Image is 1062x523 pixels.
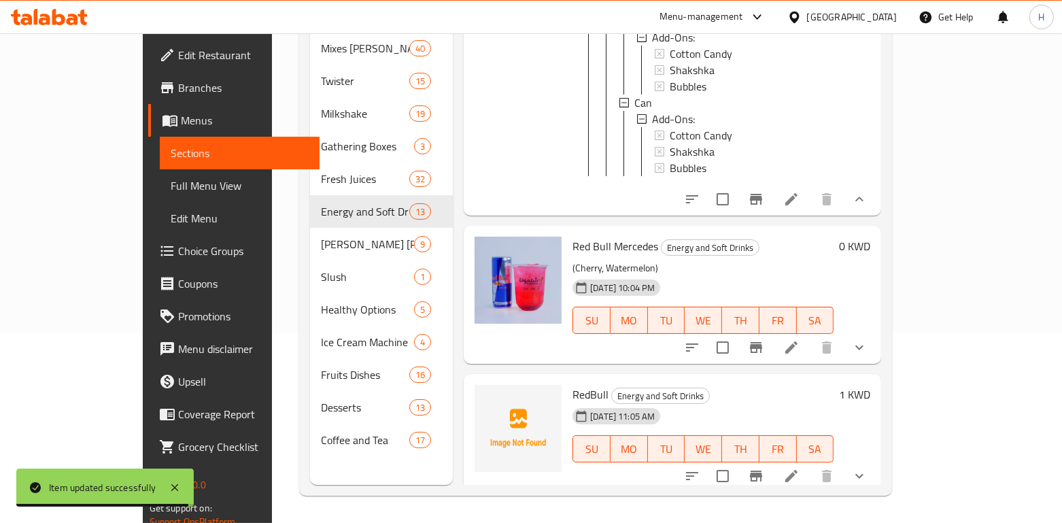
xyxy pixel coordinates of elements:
button: SA [797,435,834,462]
div: Slush1 [310,260,453,293]
button: delete [810,331,843,364]
a: Coupons [148,267,320,300]
button: delete [810,183,843,216]
div: items [409,432,431,448]
div: items [414,269,431,285]
div: Energy and Soft Drinks13 [310,195,453,228]
span: 17 [410,434,430,447]
h6: 1 KWD [839,385,870,404]
div: items [409,105,431,122]
a: Promotions [148,300,320,333]
button: TU [648,435,685,462]
button: MO [611,307,648,334]
span: TU [653,311,680,331]
button: sort-choices [676,331,708,364]
div: Desserts [321,399,409,416]
button: SU [572,307,611,334]
span: Bubbles [670,160,706,176]
span: Fruits Dishes [321,367,409,383]
span: Menu disclaimer [178,341,309,357]
span: 1 [415,271,430,284]
span: MO [616,439,643,459]
div: items [409,40,431,56]
span: Menus [181,112,309,129]
span: Shakshka [670,62,715,78]
div: Fruits Dishes16 [310,358,453,391]
button: FR [759,307,797,334]
span: Energy and Soft Drinks [662,240,759,256]
span: 32 [410,173,430,186]
div: items [414,301,431,318]
span: Sections [171,145,309,161]
div: Ice Cream Machine4 [310,326,453,358]
button: WE [685,307,722,334]
span: [DATE] 10:04 PM [585,282,660,294]
a: Edit Menu [160,202,320,235]
div: Baskin Robbins [321,236,414,252]
div: Menu-management [660,9,743,25]
nav: Menu sections [310,27,453,462]
div: items [409,399,431,416]
a: Edit Restaurant [148,39,320,71]
span: 16 [410,369,430,382]
span: 1.0.0 [185,476,206,494]
span: MO [616,311,643,331]
div: items [414,236,431,252]
div: Coffee and Tea17 [310,424,453,456]
span: Choice Groups [178,243,309,259]
span: Twister [321,73,409,89]
span: 3 [415,140,430,153]
span: Ice Cream Machine [321,334,414,350]
div: Mixes Ala Kaifak [321,40,409,56]
span: SU [579,439,605,459]
span: Cotton Candy [670,46,732,62]
h6: 0 KWD [839,237,870,256]
div: Fresh Juices32 [310,163,453,195]
span: Gathering Boxes [321,138,414,154]
span: Cotton Candy [670,127,732,144]
button: SU [572,435,611,462]
div: items [409,203,431,220]
div: [GEOGRAPHIC_DATA] [807,10,897,24]
a: Edit menu item [783,468,800,484]
a: Grocery Checklist [148,431,320,463]
div: items [409,73,431,89]
span: Full Menu View [171,178,309,194]
div: Fresh Juices [321,171,409,187]
a: Branches [148,71,320,104]
span: Coverage Report [178,406,309,422]
button: Branch-specific-item [740,331,772,364]
button: sort-choices [676,460,708,492]
span: 13 [410,205,430,218]
span: TH [727,439,754,459]
div: Item updated successfully [49,480,156,495]
span: TU [653,439,680,459]
span: Edit Menu [171,210,309,226]
button: Branch-specific-item [740,460,772,492]
span: Bubbles [670,78,706,95]
span: Coffee and Tea [321,432,409,448]
svg: Show Choices [851,339,868,356]
span: WE [690,439,717,459]
div: items [409,367,431,383]
a: Choice Groups [148,235,320,267]
span: Select to update [708,185,737,214]
span: Add-Ons: [652,111,695,127]
span: Slush [321,269,414,285]
span: 19 [410,107,430,120]
svg: Show Choices [851,468,868,484]
span: [DATE] 11:05 AM [585,410,660,423]
span: Red Bull Mercedes [572,236,658,256]
div: Gathering Boxes3 [310,130,453,163]
div: Milkshake [321,105,409,122]
a: Sections [160,137,320,169]
button: TH [722,307,759,334]
div: Energy and Soft Drinks [611,388,710,404]
button: delete [810,460,843,492]
div: Healthy Options [321,301,414,318]
a: Edit menu item [783,339,800,356]
span: Promotions [178,308,309,324]
div: items [409,171,431,187]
